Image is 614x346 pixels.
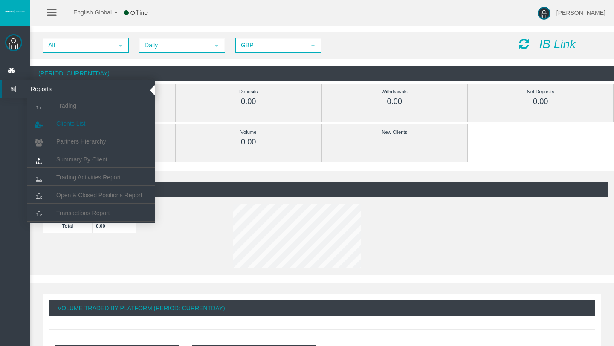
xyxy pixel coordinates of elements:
[43,219,93,233] td: Total
[341,87,448,97] div: Withdrawals
[56,156,107,163] span: Summary By Client
[140,39,209,52] span: Daily
[27,187,155,203] a: Open & Closed Positions Report
[195,137,302,147] div: 0.00
[556,9,605,16] span: [PERSON_NAME]
[27,134,155,149] a: Partners Hierarchy
[195,87,302,97] div: Deposits
[56,192,142,199] span: Open & Closed Positions Report
[56,210,110,216] span: Transactions Report
[117,42,124,49] span: select
[487,97,594,107] div: 0.00
[539,37,576,51] i: IB Link
[341,97,448,107] div: 0.00
[27,205,155,221] a: Transactions Report
[195,97,302,107] div: 0.00
[27,116,155,131] a: Clients List
[310,42,316,49] span: select
[62,9,112,16] span: English Global
[4,10,26,13] img: logo.svg
[341,127,448,137] div: New Clients
[93,219,137,233] td: 0.00
[236,39,305,52] span: GBP
[43,39,113,52] span: All
[56,138,106,145] span: Partners Hierarchy
[130,9,148,16] span: Offline
[27,170,155,185] a: Trading Activities Report
[519,38,529,50] i: Reload Dashboard
[56,102,76,109] span: Trading
[56,120,85,127] span: Clients List
[213,42,220,49] span: select
[30,66,614,81] div: (Period: CurrentDay)
[24,80,108,98] span: Reports
[538,7,550,20] img: user-image
[27,98,155,113] a: Trading
[2,80,155,98] a: Reports
[487,87,594,97] div: Net Deposits
[195,127,302,137] div: Volume
[56,174,121,181] span: Trading Activities Report
[27,152,155,167] a: Summary By Client
[36,182,608,197] div: (Period: Daily)
[49,300,595,316] div: Volume Traded By Platform (Period: CurrentDay)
